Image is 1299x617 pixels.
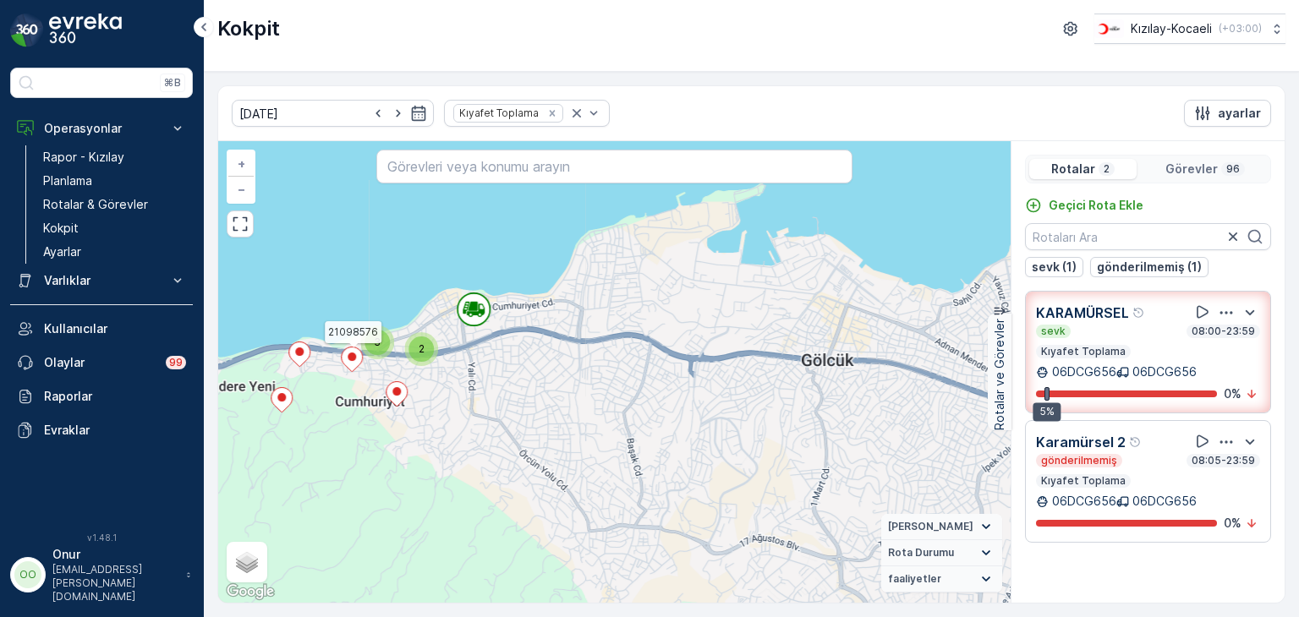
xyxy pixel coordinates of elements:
[1094,14,1285,44] button: Kızılay-Kocaeli(+03:00)
[232,100,434,127] input: dd/mm/yyyy
[1102,162,1111,176] p: 2
[1225,162,1241,176] p: 96
[1052,493,1116,510] p: 06DCG656
[404,332,438,366] div: 2
[888,520,973,533] span: [PERSON_NAME]
[419,342,425,355] span: 2
[1132,306,1146,319] div: Yardım Araç İkonu
[228,177,254,202] a: Uzaklaştır
[43,220,79,237] p: Kokpit
[1184,100,1271,127] button: ayarlar
[1052,363,1116,380] p: 06DCG656
[881,540,1002,566] summary: Rota Durumu
[1219,22,1262,35] p: ( +03:00 )
[1218,105,1261,122] p: ayarlar
[49,14,122,47] img: logo_dark-DEwI_e13.png
[1165,161,1218,177] p: Görevler
[238,156,245,171] span: +
[1025,223,1271,250] input: Rotaları Ara
[1039,454,1119,467] p: gönderilmemiş
[169,356,183,369] p: 99
[1025,257,1083,277] button: sevk (1)
[10,379,193,413] a: Raporlar
[1224,385,1241,402] p: 0 %
[1132,363,1197,380] p: 06DCG656
[43,196,148,213] p: Rotalar & Görevler
[44,354,156,371] p: Olaylar
[888,572,941,586] span: faaliyetler
[222,581,278,603] img: Google
[10,346,193,379] a: Olaylar99
[52,563,178,603] p: [EMAIL_ADDRESS][PERSON_NAME][DOMAIN_NAME]
[44,120,159,137] p: Operasyonlar
[454,105,541,121] div: Kıyafet Toplama
[374,336,381,348] span: 3
[881,514,1002,540] summary: [PERSON_NAME]
[228,543,266,581] a: Layers
[1039,345,1127,358] p: Kıyafet Toplama
[1094,19,1124,38] img: k%C4%B1z%C4%B1lay_0jL9uU1.png
[1032,259,1077,276] p: sevk (1)
[360,325,394,359] div: 3
[1036,303,1129,323] p: KARAMÜRSEL
[1039,325,1067,338] p: sevk
[1049,197,1143,214] p: Geçici Rota Ekle
[991,319,1008,430] p: Rotalar ve Görevler
[1190,454,1257,467] p: 08:05-23:59
[1224,515,1241,532] p: 0 %
[44,388,186,405] p: Raporlar
[43,172,92,189] p: Planlama
[44,422,186,439] p: Evraklar
[1025,197,1143,214] a: Geçici Rota Ekle
[217,15,280,42] p: Kokpit
[10,413,193,447] a: Evraklar
[10,112,193,145] button: Operasyonlar
[14,561,41,588] div: OO
[1097,259,1202,276] p: gönderilmemiş (1)
[10,264,193,298] button: Varlıklar
[376,150,852,183] input: Görevleri veya konumu arayın
[36,193,193,216] a: Rotalar & Görevler
[36,240,193,264] a: Ayarlar
[10,312,193,346] a: Kullanıcılar
[1131,20,1212,37] p: Kızılay-Kocaeli
[10,532,193,543] span: v 1.48.1
[1039,474,1127,488] p: Kıyafet Toplama
[1132,493,1197,510] p: 06DCG656
[52,546,178,563] p: Onur
[228,151,254,177] a: Yakınlaştır
[36,216,193,240] a: Kokpit
[543,106,562,120] div: Remove Kıyafet Toplama
[222,581,278,603] a: Bu bölgeyi Google Haritalar'da açın (yeni pencerede açılır)
[44,320,186,337] p: Kullanıcılar
[1129,435,1143,449] div: Yardım Araç İkonu
[888,546,954,560] span: Rota Durumu
[1190,325,1257,338] p: 08:00-23:59
[10,14,44,47] img: logo
[1090,257,1209,277] button: gönderilmemiş (1)
[36,169,193,193] a: Planlama
[881,566,1002,592] summary: faaliyetler
[43,243,81,260] p: Ayarlar
[36,145,193,169] a: Rapor - Kızılay
[43,149,124,166] p: Rapor - Kızılay
[1033,402,1061,421] div: 5%
[1036,432,1126,452] p: Karamürsel 2
[164,76,181,90] p: ⌘B
[10,546,193,603] button: OOOnur[EMAIL_ADDRESS][PERSON_NAME][DOMAIN_NAME]
[44,272,159,289] p: Varlıklar
[238,182,246,196] span: −
[1051,161,1095,177] p: Rotalar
